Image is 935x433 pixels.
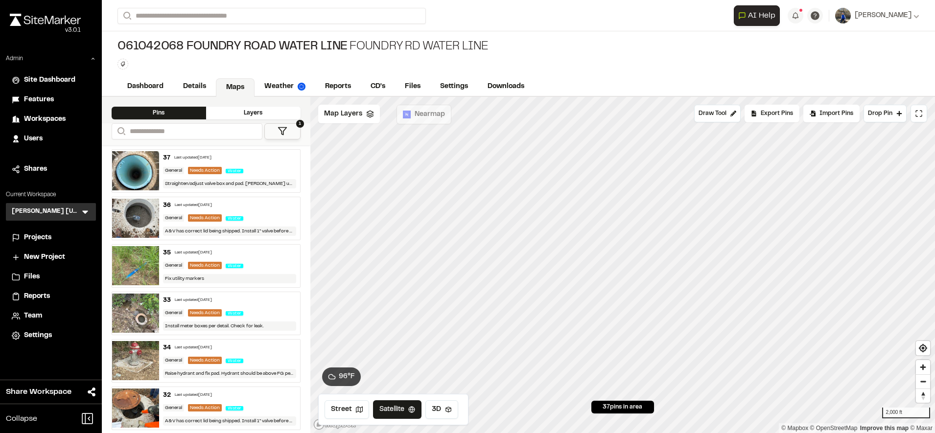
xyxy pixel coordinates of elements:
[174,155,211,161] div: Last updated [DATE]
[112,246,159,285] img: file
[24,252,65,263] span: New Project
[163,404,184,411] div: General
[226,169,243,173] span: Water
[112,388,159,428] img: file
[882,408,930,418] div: 2,000 ft
[761,109,793,118] span: Export Pins
[855,10,912,21] span: [PERSON_NAME]
[835,8,851,23] img: User
[10,14,81,26] img: rebrand.png
[910,425,933,432] a: Maxar
[117,8,135,24] button: Search
[6,413,37,425] span: Collapse
[163,179,296,188] div: Straighten/adjust valve box and pad. [PERSON_NAME] unable to turn easily.
[916,389,930,403] span: Reset bearing to north
[12,207,80,217] h3: [PERSON_NAME] [US_STATE]
[163,369,296,378] div: Raise hydrant and fix pad. Hydrant should be above FG per detail.
[163,167,184,174] div: General
[325,400,369,419] button: Street
[12,75,90,86] a: Site Dashboard
[175,297,212,303] div: Last updated [DATE]
[175,250,212,256] div: Last updated [DATE]
[781,425,808,432] a: Mapbox
[24,164,47,175] span: Shares
[112,341,159,380] img: file
[216,78,255,97] a: Maps
[699,109,726,118] span: Draw Tool
[188,167,222,174] div: Needs Action
[24,114,66,125] span: Workspaces
[163,309,184,317] div: General
[313,419,356,430] a: Mapbox logo
[112,123,129,139] button: Search
[6,190,96,199] p: Current Workspace
[112,107,206,119] div: Pins
[188,262,222,269] div: Needs Action
[24,291,50,302] span: Reports
[163,416,296,426] div: A&V has correct lid being shipped. Install 1” valve before ARV and insect screen with cap on ARV ...
[916,360,930,374] button: Zoom in
[916,374,930,388] button: Zoom out
[6,386,71,398] span: Share Workspace
[397,105,451,124] button: Nearmap
[395,77,430,96] a: Files
[226,216,243,221] span: Water
[324,109,362,119] span: Map Layers
[175,345,212,351] div: Last updated [DATE]
[117,77,173,96] a: Dashboard
[745,105,799,122] div: No pins available to export
[868,109,892,118] span: Drop Pin
[206,107,301,119] div: Layers
[24,272,40,282] span: Files
[361,77,395,96] a: CD's
[112,199,159,238] img: file
[425,400,458,419] button: 3D
[298,83,305,91] img: precipai.png
[430,77,478,96] a: Settings
[12,114,90,125] a: Workspaces
[112,151,159,190] img: file
[12,164,90,175] a: Shares
[188,214,222,222] div: Needs Action
[694,105,741,122] button: Draw Tool
[163,274,296,283] div: Fix utility markers
[478,77,534,96] a: Downloads
[163,201,171,210] div: 36
[835,8,919,23] button: [PERSON_NAME]
[12,232,90,243] a: Projects
[24,134,43,144] span: Users
[163,249,171,257] div: 35
[226,359,243,363] span: Water
[12,311,90,321] a: Team
[10,26,81,35] div: Oh geez...please don't...
[24,94,54,105] span: Features
[188,404,222,411] div: Needs Action
[117,59,128,69] button: Edit Tags
[6,54,23,63] p: Admin
[24,311,42,321] span: Team
[255,77,315,96] a: Weather
[12,330,90,341] a: Settings
[163,391,171,400] div: 32
[264,123,301,139] button: 1
[163,227,296,236] div: A&V has correct lid being shipped. Install 1” valve before ARV and insect screen with cap on ARV ...
[916,375,930,388] span: Zoom out
[916,341,930,355] button: Find my location
[163,262,184,269] div: General
[163,214,184,222] div: General
[226,264,243,268] span: Water
[819,109,853,118] span: Import Pins
[12,291,90,302] a: Reports
[226,406,243,410] span: Water
[117,39,348,55] span: 061042068 Foundry Road Water Line
[226,311,243,316] span: Water
[188,357,222,364] div: Needs Action
[748,10,775,22] span: AI Help
[734,5,784,26] div: Open AI Assistant
[163,343,171,352] div: 34
[12,272,90,282] a: Files
[175,392,212,398] div: Last updated [DATE]
[864,105,907,122] button: Drop Pin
